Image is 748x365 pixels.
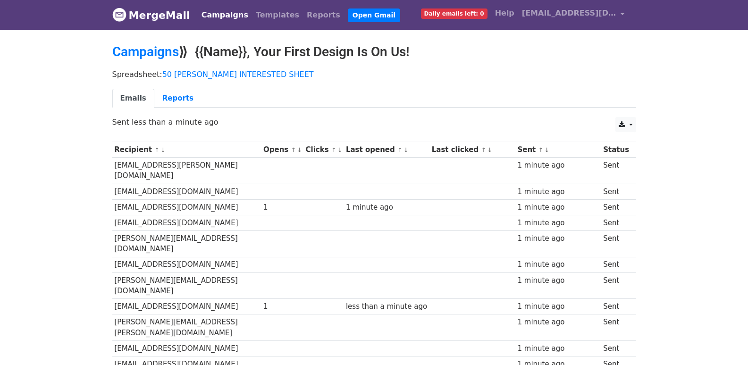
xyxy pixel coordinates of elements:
[160,146,166,153] a: ↓
[263,301,301,312] div: 1
[112,272,261,299] td: [PERSON_NAME][EMAIL_ADDRESS][DOMAIN_NAME]
[263,202,301,213] div: 1
[397,146,403,153] a: ↑
[112,158,261,184] td: [EMAIL_ADDRESS][PERSON_NAME][DOMAIN_NAME]
[297,146,302,153] a: ↓
[601,199,631,215] td: Sent
[421,8,487,19] span: Daily emails left: 0
[601,215,631,230] td: Sent
[337,146,343,153] a: ↓
[112,117,636,127] p: Sent less than a minute ago
[112,199,261,215] td: [EMAIL_ADDRESS][DOMAIN_NAME]
[303,6,344,25] a: Reports
[544,146,549,153] a: ↓
[112,257,261,272] td: [EMAIL_ADDRESS][DOMAIN_NAME]
[198,6,252,25] a: Campaigns
[517,259,598,270] div: 1 minute ago
[112,44,179,59] a: Campaigns
[112,231,261,257] td: [PERSON_NAME][EMAIL_ADDRESS][DOMAIN_NAME]
[517,301,598,312] div: 1 minute ago
[517,202,598,213] div: 1 minute ago
[517,317,598,328] div: 1 minute ago
[517,187,598,197] div: 1 minute ago
[403,146,409,153] a: ↓
[112,299,261,314] td: [EMAIL_ADDRESS][DOMAIN_NAME]
[344,142,429,158] th: Last opened
[517,343,598,354] div: 1 minute ago
[303,142,344,158] th: Clicks
[162,70,314,79] a: 50 [PERSON_NAME] INTERESTED SHEET
[601,299,631,314] td: Sent
[601,272,631,299] td: Sent
[112,69,636,79] p: Spreadsheet:
[112,314,261,341] td: [PERSON_NAME][EMAIL_ADDRESS][PERSON_NAME][DOMAIN_NAME]
[518,4,629,26] a: [EMAIL_ADDRESS][DOMAIN_NAME]
[112,44,636,60] h2: ⟫ {{Name}}, Your First Design Is On Us!
[112,5,190,25] a: MergeMail
[417,4,491,23] a: Daily emails left: 0
[517,275,598,286] div: 1 minute ago
[517,218,598,229] div: 1 minute ago
[261,142,303,158] th: Opens
[346,202,427,213] div: 1 minute ago
[331,146,336,153] a: ↑
[154,146,160,153] a: ↑
[481,146,487,153] a: ↑
[112,341,261,357] td: [EMAIL_ADDRESS][DOMAIN_NAME]
[252,6,303,25] a: Templates
[112,8,126,22] img: MergeMail logo
[601,184,631,199] td: Sent
[112,89,154,108] a: Emails
[601,341,631,357] td: Sent
[601,231,631,257] td: Sent
[348,8,400,22] a: Open Gmail
[112,142,261,158] th: Recipient
[517,160,598,171] div: 1 minute ago
[291,146,296,153] a: ↑
[491,4,518,23] a: Help
[154,89,202,108] a: Reports
[538,146,544,153] a: ↑
[487,146,492,153] a: ↓
[515,142,601,158] th: Sent
[522,8,616,19] span: [EMAIL_ADDRESS][DOMAIN_NAME]
[601,158,631,184] td: Sent
[601,314,631,341] td: Sent
[429,142,515,158] th: Last clicked
[601,142,631,158] th: Status
[112,184,261,199] td: [EMAIL_ADDRESS][DOMAIN_NAME]
[112,215,261,230] td: [EMAIL_ADDRESS][DOMAIN_NAME]
[346,301,427,312] div: less than a minute ago
[517,233,598,244] div: 1 minute ago
[601,257,631,272] td: Sent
